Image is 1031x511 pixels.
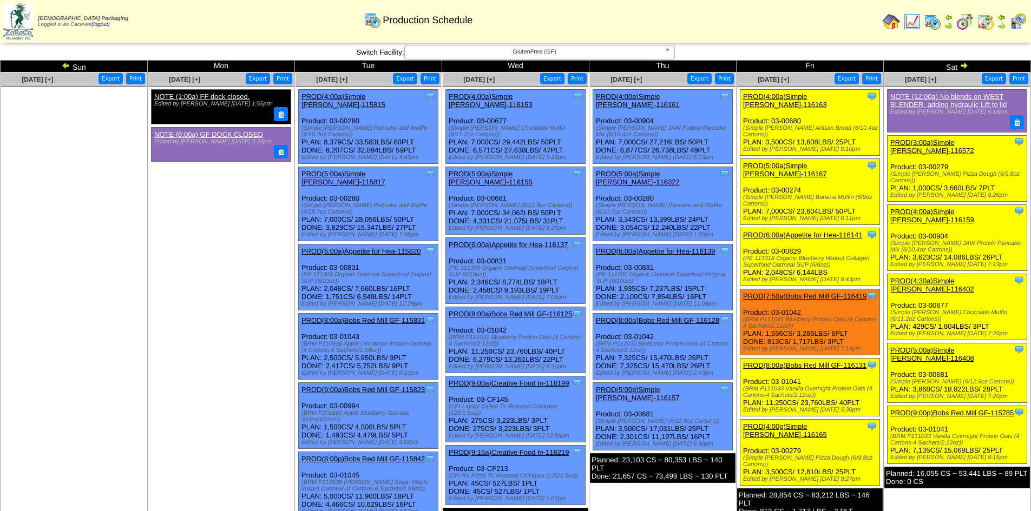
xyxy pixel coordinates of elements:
[274,145,288,159] button: Delete Note
[743,231,862,239] a: PROD(6:00a)Appetite for Hea-116141
[449,92,533,109] a: PROD(4:00a)Simple [PERSON_NAME]-116153
[449,334,585,347] div: (BRM P111031 Blueberry Protein Oats (4 Cartons-4 Sachets/2.12oz))
[884,61,1031,72] td: Sat
[1014,205,1025,216] img: Tooltip
[446,238,586,304] div: Product: 03-00831 PLAN: 2,346CS / 8,774LBS / 18PLT DONE: 2,458CS / 9,193LBS / 19PLT
[449,225,585,231] div: Edited by [PERSON_NAME] [DATE] 8:25pm
[593,244,733,310] div: Product: 03-00831 PLAN: 1,935CS / 7,237LBS / 15PLT DONE: 2,100CS / 7,854LBS / 16PLT
[3,3,33,39] img: zoroco-logo-small.webp
[866,91,877,102] img: Tooltip
[301,316,425,324] a: PROD(8:00a)Bobs Red Mill GF-115831
[449,448,569,456] a: PROD(9:15a)Creative Food In-116219
[425,245,436,256] img: Tooltip
[425,453,436,464] img: Tooltip
[22,76,53,83] span: [DATE] [+]
[246,73,270,84] button: Export
[743,361,866,369] a: PROD(8:00a)Bobs Red Mill GF-116131
[888,204,1027,270] div: Product: 03-00904 PLAN: 3,623CS / 14,086LBS / 26PLT
[299,167,438,241] div: Product: 03-00280 PLAN: 7,000CS / 28,056LBS / 50PLT DONE: 3,829CS / 15,347LBS / 27PLT
[866,160,877,171] img: Tooltip
[301,154,438,161] div: Edited by [PERSON_NAME] [DATE] 4:49pm
[301,370,438,376] div: Edited by [PERSON_NAME] [DATE] 8:23pm
[1009,13,1027,30] img: calendarcustomer.gif
[409,45,660,58] span: GlutenFree (GF)
[295,61,442,72] td: Tue
[572,377,583,388] img: Tooltip
[737,61,884,72] td: Fri
[743,292,866,300] a: PROD(7:50a)Bobs Red Mill GF-116419
[596,341,732,354] div: (BRM P111031 Blueberry Protein Oats (4 Cartons-4 Sachets/2.12oz))
[890,433,1027,446] div: (BRM P111033 Vanilla Overnight Protein Oats (4 Cartons-4 Sachets/2.12oz))
[866,290,877,301] img: Tooltip
[425,384,436,395] img: Tooltip
[596,231,732,238] div: Edited by [PERSON_NAME] [DATE] 1:35pm
[299,90,438,164] div: Product: 03-00280 PLAN: 8,379CS / 33,583LBS / 60PLT DONE: 8,207CS / 32,894LBS / 59PLT
[126,73,145,84] button: Print
[169,76,200,83] span: [DATE] [+]
[982,73,1006,84] button: Export
[449,241,568,249] a: PROD(6:00a)Appetite for Hea-116137
[743,407,879,413] div: Edited by [PERSON_NAME] [DATE] 5:30pm
[301,92,385,109] a: PROD(4:00a)Simple [PERSON_NAME]-115815
[977,13,994,30] img: calendarinout.gif
[449,379,569,387] a: PROD(9:00a)Creative Food In-116199
[890,208,974,224] a: PROD(4:00a)Simple [PERSON_NAME]-116159
[743,476,879,482] div: Edited by [PERSON_NAME] [DATE] 9:27pm
[890,409,1014,417] a: PROD(9:00p)Bobs Red Mill GF-115785
[905,76,936,83] a: [DATE] [+]
[596,370,732,376] div: Edited by [PERSON_NAME] [DATE] 2:43pm
[148,61,295,72] td: Mon
[572,91,583,102] img: Tooltip
[758,76,789,83] a: [DATE] [+]
[154,130,263,138] a: NOTE (6:00a) GF DOCK CLOSED
[540,73,564,84] button: Export
[596,301,732,307] div: Edited by [PERSON_NAME] [DATE] 11:09pm
[866,229,877,240] img: Tooltip
[449,433,585,439] div: Edited by [PERSON_NAME] [DATE] 12:56pm
[743,215,879,222] div: Edited by [PERSON_NAME] [DATE] 8:11pm
[740,420,880,486] div: Product: 03-00279 PLAN: 3,500CS / 12,810LBS / 25PLT
[301,455,425,463] a: PROD(8:00p)Bobs Red Mill GF-115842
[393,73,417,84] button: Export
[446,446,586,505] div: Product: 03-CF213 PLAN: 45CS / 527LBS / 1PLT DONE: 45CS / 527LBS / 1PLT
[903,13,921,30] img: line_graph.gif
[38,16,128,22] span: [DEMOGRAPHIC_DATA] Packaging
[719,245,730,256] img: Tooltip
[890,454,1027,461] div: Edited by [PERSON_NAME] [DATE] 8:15pm
[596,92,680,109] a: PROD(4:00a)Simple [PERSON_NAME]-116161
[590,453,736,483] div: Planned: 23,103 CS ~ 80,353 LBS ~ 140 PLT Done: 21,657 CS ~ 73,499 LBS ~ 130 PLT
[924,13,941,30] img: calendarprod.gif
[449,294,585,301] div: Edited by [PERSON_NAME] [DATE] 7:09pm
[743,316,879,329] div: (BRM P111031 Blueberry Protein Oats (4 Cartons-4 Sachets/2.12oz))
[596,170,680,186] a: PROD(5:00a)Simple [PERSON_NAME]-116322
[866,421,877,432] img: Tooltip
[463,76,495,83] a: [DATE] [+]
[743,125,879,138] div: (Simple [PERSON_NAME] Artisan Bread (6/10.4oz Cartons))
[890,192,1027,198] div: Edited by [PERSON_NAME] [DATE] 9:26pm
[862,73,881,84] button: Print
[449,202,585,209] div: (Simple [PERSON_NAME] (6/12.9oz Cartons))
[154,101,285,107] div: Edited by [PERSON_NAME] [DATE] 1:55pm
[446,167,586,235] div: Product: 03-00681 PLAN: 7,000CS / 34,062LBS / 50PLT DONE: 4,331CS / 21,075LBS / 31PLT
[446,307,586,373] div: Product: 03-01042 PLAN: 11,250CS / 23,760LBS / 40PLT DONE: 6,279CS / 13,261LBS / 22PLT
[743,455,879,468] div: (Simple [PERSON_NAME] Pizza Dough (6/9.8oz Cartons))
[154,138,285,145] div: Edited by [PERSON_NAME] [DATE] 3:23pm
[1010,115,1024,129] button: Delete Note
[743,346,879,352] div: Edited by [PERSON_NAME] [DATE] 7:14pm
[1014,136,1025,147] img: Tooltip
[596,271,732,284] div: (PE 111300 Organic Oatmeal Superfood Original SUP (6/10oz))
[274,107,288,121] button: Delete Note
[890,92,1007,109] a: NOTE (12:00a) No blends on WEST BLENDER, adding hydraulic Lift to lid
[589,61,737,72] td: Thu
[301,125,438,138] div: (Simple [PERSON_NAME] Pancake and Waffle (6/10.7oz Cartons))
[38,16,128,28] span: Logged in as Caceves
[593,167,733,241] div: Product: 03-00280 PLAN: 3,343CS / 13,399LBS / 24PLT DONE: 3,054CS / 12,240LBS / 22PLT
[719,315,730,326] img: Tooltip
[890,240,1027,253] div: (Simple [PERSON_NAME] JAW Protein Pancake Mix (6/10.4oz Cartons))
[299,244,438,310] div: Product: 03-00831 PLAN: 2,048CS / 7,660LBS / 16PLT DONE: 1,751CS / 6,549LBS / 14PLT
[299,383,438,449] div: Product: 03-00994 PLAN: 1,500CS / 4,500LBS / 5PLT DONE: 1,493CS / 4,479LBS / 5PLT
[956,13,974,30] img: calendarblend.gif
[883,13,900,30] img: home.gif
